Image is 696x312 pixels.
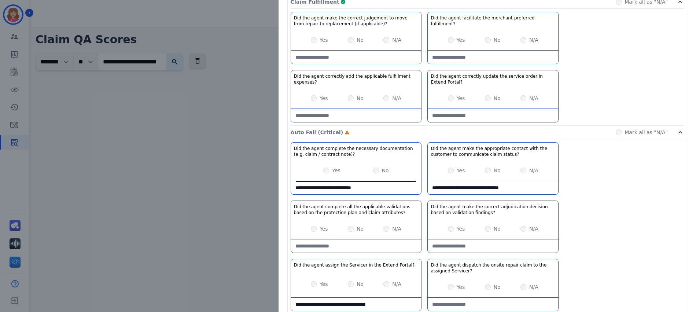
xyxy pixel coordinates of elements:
label: Yes [457,283,465,291]
h3: Did the agent assign the Servicer in the Extend Portal? [294,262,415,268]
label: No [494,225,501,232]
label: N/A [392,95,401,102]
label: N/A [529,95,538,102]
label: Yes [320,95,328,102]
label: Yes [457,36,465,44]
label: Yes [457,225,465,232]
label: N/A [392,225,401,232]
label: Yes [457,167,465,174]
label: Yes [332,167,340,174]
h3: Did the agent make the appropriate contact with the customer to communicate claim status? [431,146,555,157]
label: Yes [320,280,328,288]
label: No [494,283,501,291]
label: N/A [392,36,401,44]
label: No [357,95,364,102]
label: N/A [529,283,538,291]
h3: Did the agent facilitate the merchant-preferred fulfillment? [431,15,555,27]
label: No [494,167,501,174]
label: Yes [457,95,465,102]
h3: Did the agent make the correct judgement to move from repair to replacement (if applicable)? [294,15,419,27]
h3: Did the agent complete the necessary documentation (e.g. claim / contract note)? [294,146,419,157]
label: No [357,36,364,44]
label: No [357,280,364,288]
label: Yes [320,225,328,232]
label: N/A [529,36,538,44]
h3: Did the agent correctly add the applicable fulfillment expenses? [294,73,419,85]
label: No [494,36,501,44]
label: Yes [320,36,328,44]
p: Auto Fail (Critical) [291,129,343,136]
label: No [494,95,501,102]
h3: Did the agent complete all the applicable validations based on the protection plan and claim attr... [294,204,419,216]
label: N/A [392,280,401,288]
h3: Did the agent dispatch the onsite repair claim to the assigned Servicer? [431,262,555,274]
label: N/A [529,225,538,232]
label: No [382,167,389,174]
h3: Did the agent correctly update the service order in Extend Portal? [431,73,555,85]
label: Mark all as "N/A" [625,129,668,136]
h3: Did the agent make the correct adjudication decision based on validation findings? [431,204,555,216]
label: No [357,225,364,232]
label: N/A [529,167,538,174]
